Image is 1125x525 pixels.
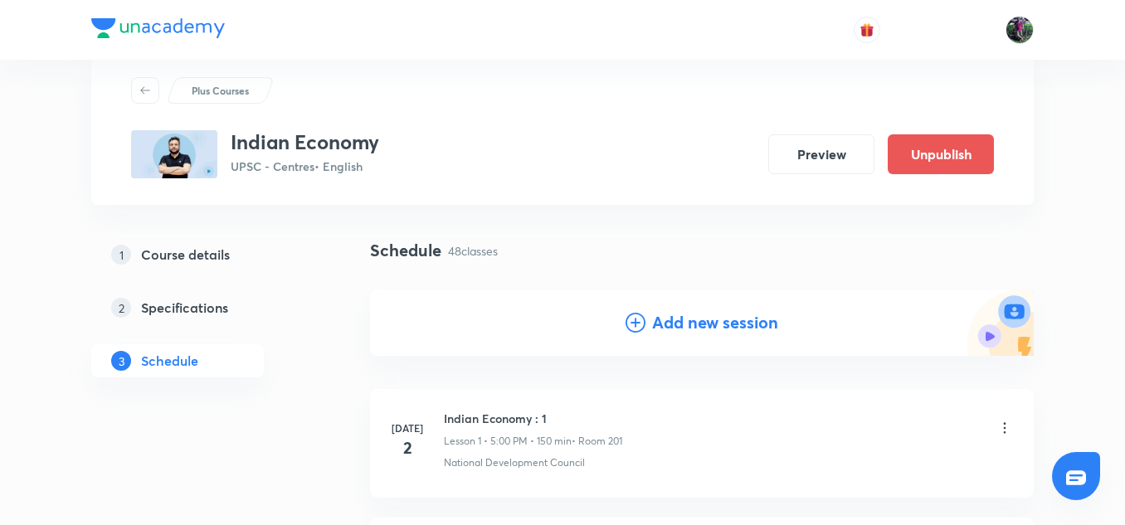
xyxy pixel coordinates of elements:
img: avatar [860,22,874,37]
p: 1 [111,245,131,265]
p: UPSC - Centres • English [231,158,379,175]
p: 3 [111,351,131,371]
h4: Schedule [370,238,441,263]
a: Company Logo [91,18,225,42]
p: 2 [111,298,131,318]
p: • Room 201 [572,434,622,449]
h5: Schedule [141,351,198,371]
h5: Course details [141,245,230,265]
img: Ravishekhar Kumar [1006,16,1034,44]
a: 2Specifications [91,291,317,324]
button: avatar [854,17,880,43]
img: 24f3c1d12a6f4cdda7e0906acf2bad98.jpg [131,130,217,178]
button: Preview [768,134,874,174]
p: 48 classes [448,242,498,260]
img: Company Logo [91,18,225,38]
p: Plus Courses [192,83,249,98]
img: Add [967,289,1034,356]
h4: 2 [391,435,424,460]
p: Lesson 1 • 5:00 PM • 150 min [444,434,572,449]
h6: [DATE] [391,420,424,435]
p: National Development Council [444,455,585,470]
h5: Specifications [141,298,228,318]
button: Unpublish [888,134,994,174]
h3: Indian Economy [231,130,379,154]
h6: Indian Economy : 1 [444,410,622,427]
h4: Add new session [652,310,778,335]
a: 1Course details [91,238,317,271]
